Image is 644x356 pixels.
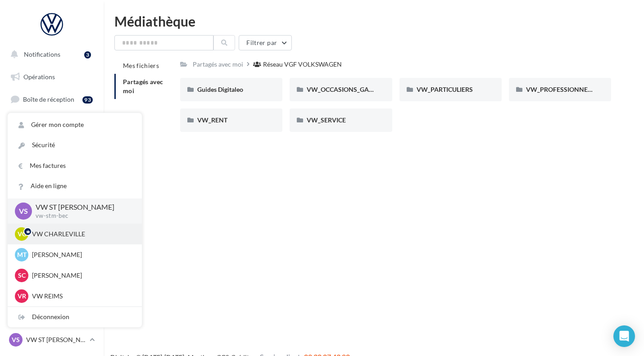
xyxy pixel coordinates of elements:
span: VC [18,230,26,239]
div: 93 [82,96,93,104]
span: VW_PARTICULIERS [417,86,473,93]
a: PLV et print personnalisable [5,225,98,251]
a: Sécurité [8,135,142,155]
a: Campagnes DataOnDemand [5,255,98,281]
span: VS [19,206,28,216]
div: Partagés avec moi [193,60,243,69]
p: VW CHARLEVILLE [32,230,131,239]
a: Médiathèque [5,180,98,199]
span: VW_PROFESSIONNELS [526,86,594,93]
span: Partagés avec moi [123,78,163,95]
a: Aide en ligne [8,176,142,196]
span: VW_RENT [197,116,227,124]
span: Notifications [24,50,60,58]
a: Mes factures [8,156,142,176]
span: Boîte de réception [23,95,74,103]
a: Boîte de réception93 [5,90,98,109]
a: Campagnes [5,135,98,154]
button: Filtrer par [239,35,292,50]
a: VS VW ST [PERSON_NAME] [7,331,96,348]
div: 3 [84,51,91,59]
span: MT [17,250,27,259]
span: Mes fichiers [123,62,159,69]
a: Opérations [5,68,98,86]
p: VW REIMS [32,292,131,301]
span: VR [18,292,26,301]
div: Médiathèque [114,14,633,28]
p: [PERSON_NAME] [32,271,131,280]
div: Open Intercom Messenger [613,325,635,347]
div: Déconnexion [8,307,142,327]
p: vw-stm-bec [36,212,127,220]
span: VS [12,335,20,344]
span: VW_OCCASIONS_GARANTIES [307,86,395,93]
a: Gérer mon compte [8,115,142,135]
button: Notifications 3 [5,45,95,64]
p: [PERSON_NAME] [32,250,131,259]
span: VW_SERVICE [307,116,346,124]
span: Guides Digitaleo [197,86,243,93]
div: Réseau VGF VOLKSWAGEN [263,60,342,69]
a: Contacts [5,158,98,176]
span: Opérations [23,73,55,81]
p: VW ST [PERSON_NAME] [36,202,127,212]
p: VW ST [PERSON_NAME] [26,335,86,344]
a: Calendrier [5,203,98,221]
span: SC [18,271,26,280]
a: Visibilité en ligne [5,113,98,132]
